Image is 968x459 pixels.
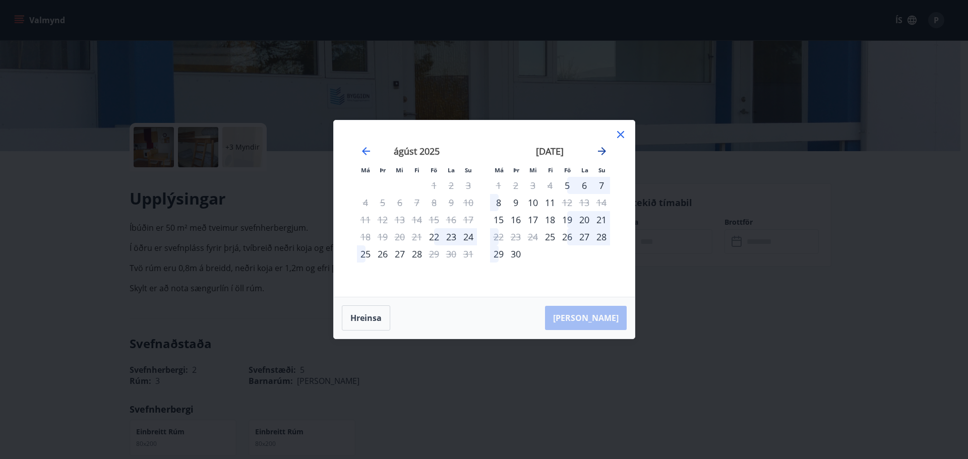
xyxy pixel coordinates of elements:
div: Aðeins innritun í boði [559,177,576,194]
div: 25 [357,245,374,263]
td: Choose föstudagur, 19. september 2025 as your check-in date. It’s available. [559,211,576,228]
td: Not available. laugardagur, 16. ágúst 2025 [443,211,460,228]
td: Choose þriðjudagur, 26. ágúst 2025 as your check-in date. It’s available. [374,245,391,263]
div: Aðeins innritun í boði [490,211,507,228]
div: 18 [541,211,559,228]
td: Choose fimmtudagur, 18. september 2025 as your check-in date. It’s available. [541,211,559,228]
td: Not available. þriðjudagur, 5. ágúst 2025 [374,194,391,211]
div: 30 [507,245,524,263]
small: La [581,166,588,174]
div: Aðeins útritun í boði [559,194,576,211]
small: Su [465,166,472,174]
strong: [DATE] [536,145,564,157]
td: Choose sunnudagur, 24. ágúst 2025 as your check-in date. It’s available. [460,228,477,245]
td: Not available. föstudagur, 29. ágúst 2025 [426,245,443,263]
td: Not available. föstudagur, 8. ágúst 2025 [426,194,443,211]
small: Mi [396,166,403,174]
td: Choose laugardagur, 23. ágúst 2025 as your check-in date. It’s available. [443,228,460,245]
td: Not available. mánudagur, 18. ágúst 2025 [357,228,374,245]
div: 26 [374,245,391,263]
td: Choose föstudagur, 5. september 2025 as your check-in date. It’s available. [559,177,576,194]
div: 16 [507,211,524,228]
small: Fi [414,166,419,174]
td: Choose fimmtudagur, 11. september 2025 as your check-in date. It’s available. [541,194,559,211]
td: Not available. þriðjudagur, 23. september 2025 [507,228,524,245]
td: Choose mánudagur, 29. september 2025 as your check-in date. It’s available. [490,245,507,263]
td: Choose sunnudagur, 28. september 2025 as your check-in date. It’s available. [593,228,610,245]
td: Not available. laugardagur, 2. ágúst 2025 [443,177,460,194]
div: 27 [391,245,408,263]
div: 11 [541,194,559,211]
small: Fi [548,166,553,174]
div: Move backward to switch to the previous month. [360,145,372,157]
div: 19 [559,211,576,228]
td: Choose mánudagur, 25. ágúst 2025 as your check-in date. It’s available. [357,245,374,263]
small: Fö [564,166,571,174]
td: Not available. sunnudagur, 10. ágúst 2025 [460,194,477,211]
small: Þr [380,166,386,174]
td: Not available. laugardagur, 9. ágúst 2025 [443,194,460,211]
td: Not available. fimmtudagur, 21. ágúst 2025 [408,228,426,245]
small: Má [361,166,370,174]
div: 28 [593,228,610,245]
div: Aðeins innritun í boði [541,228,559,245]
td: Choose miðvikudagur, 10. september 2025 as your check-in date. It’s available. [524,194,541,211]
td: Choose þriðjudagur, 9. september 2025 as your check-in date. It’s available. [507,194,524,211]
td: Not available. laugardagur, 30. ágúst 2025 [443,245,460,263]
td: Choose föstudagur, 22. ágúst 2025 as your check-in date. It’s available. [426,228,443,245]
td: Choose mánudagur, 8. september 2025 as your check-in date. It’s available. [490,194,507,211]
div: 8 [490,194,507,211]
td: Not available. föstudagur, 15. ágúst 2025 [426,211,443,228]
td: Not available. miðvikudagur, 6. ágúst 2025 [391,194,408,211]
td: Not available. mánudagur, 11. ágúst 2025 [357,211,374,228]
td: Choose sunnudagur, 7. september 2025 as your check-in date. It’s available. [593,177,610,194]
div: 20 [576,211,593,228]
div: 21 [593,211,610,228]
div: Aðeins útritun í boði [490,228,507,245]
small: Þr [513,166,519,174]
div: Aðeins útritun í boði [426,245,443,263]
div: 9 [507,194,524,211]
td: Choose mánudagur, 15. september 2025 as your check-in date. It’s available. [490,211,507,228]
div: 6 [576,177,593,194]
td: Not available. þriðjudagur, 2. september 2025 [507,177,524,194]
td: Choose laugardagur, 20. september 2025 as your check-in date. It’s available. [576,211,593,228]
small: Má [495,166,504,174]
td: Not available. þriðjudagur, 19. ágúst 2025 [374,228,391,245]
td: Not available. föstudagur, 12. september 2025 [559,194,576,211]
td: Not available. sunnudagur, 17. ágúst 2025 [460,211,477,228]
div: Calendar [346,133,623,285]
div: 27 [576,228,593,245]
div: 17 [524,211,541,228]
td: Not available. mánudagur, 22. september 2025 [490,228,507,245]
td: Not available. þriðjudagur, 12. ágúst 2025 [374,211,391,228]
td: Not available. miðvikudagur, 3. september 2025 [524,177,541,194]
td: Not available. sunnudagur, 31. ágúst 2025 [460,245,477,263]
small: La [448,166,455,174]
div: 28 [408,245,426,263]
td: Choose fimmtudagur, 25. september 2025 as your check-in date. It’s available. [541,228,559,245]
div: 29 [490,245,507,263]
small: Fö [431,166,437,174]
td: Choose laugardagur, 27. september 2025 as your check-in date. It’s available. [576,228,593,245]
td: Not available. sunnudagur, 3. ágúst 2025 [460,177,477,194]
td: Not available. föstudagur, 1. ágúst 2025 [426,177,443,194]
td: Choose miðvikudagur, 17. september 2025 as your check-in date. It’s available. [524,211,541,228]
td: Not available. miðvikudagur, 13. ágúst 2025 [391,211,408,228]
td: Choose þriðjudagur, 16. september 2025 as your check-in date. It’s available. [507,211,524,228]
td: Not available. laugardagur, 13. september 2025 [576,194,593,211]
td: Choose miðvikudagur, 27. ágúst 2025 as your check-in date. It’s available. [391,245,408,263]
div: 7 [593,177,610,194]
td: Not available. fimmtudagur, 4. september 2025 [541,177,559,194]
button: Hreinsa [342,305,390,331]
td: Choose sunnudagur, 21. september 2025 as your check-in date. It’s available. [593,211,610,228]
td: Not available. fimmtudagur, 7. ágúst 2025 [408,194,426,211]
small: Su [598,166,606,174]
td: Choose laugardagur, 6. september 2025 as your check-in date. It’s available. [576,177,593,194]
div: Aðeins innritun í boði [426,228,443,245]
div: 26 [559,228,576,245]
td: Choose fimmtudagur, 28. ágúst 2025 as your check-in date. It’s available. [408,245,426,263]
td: Not available. miðvikudagur, 24. september 2025 [524,228,541,245]
div: 23 [443,228,460,245]
div: 10 [524,194,541,211]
